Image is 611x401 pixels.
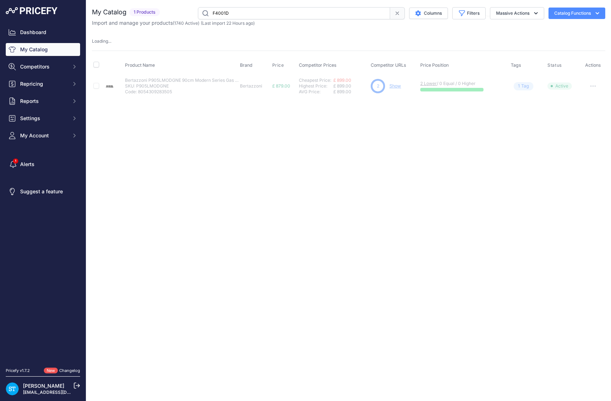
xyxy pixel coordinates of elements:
a: Changelog [59,368,80,373]
span: 1 [518,83,520,90]
span: Product Name [125,62,155,68]
button: Status [547,62,563,68]
input: Search [198,7,390,19]
span: Price [272,62,284,68]
span: Actions [585,62,601,68]
span: Status [547,62,562,68]
div: AVG Price: [299,89,333,95]
span: 1 Products [129,8,160,16]
button: Catalog Functions [548,8,605,19]
span: ( ) [173,20,199,26]
button: Massive Actions [490,7,544,19]
div: Pricefy v1.7.2 [6,368,30,374]
span: Active [547,82,572,90]
a: [EMAIL_ADDRESS][DOMAIN_NAME] [23,390,98,395]
p: / 0 Equal / 0 Higher [420,81,504,86]
span: Competitor URLs [371,62,406,68]
p: Bertazzoni P905LMODGNE 90cm Modern Series Gas Hob [125,77,240,83]
a: Dashboard [6,26,80,39]
a: Suggest a feature [6,185,80,198]
span: Loading [92,38,111,44]
div: Highest Price: [299,83,333,89]
span: Competitors [20,63,67,70]
p: Import and manage your products [92,19,255,27]
span: ... [108,38,111,44]
button: Price [272,62,286,68]
span: Tag [514,82,533,90]
p: Bertazzoni [240,83,269,89]
img: Pricefy Logo [6,7,57,14]
button: Repricing [6,77,80,90]
span: Repricing [20,80,67,88]
span: £ 899.00 [333,83,351,89]
a: 2 Lower [420,81,437,86]
span: New [44,368,58,374]
p: Code: 8054309283505 [125,89,240,95]
a: My Catalog [6,43,80,56]
span: £ 879.00 [272,83,290,89]
span: 2 [377,83,379,89]
a: Alerts [6,158,80,171]
a: £ 899.00 [333,77,351,83]
div: £ 899.00 [333,89,368,95]
a: [PERSON_NAME] [23,383,64,389]
span: (Last import 22 Hours ago) [201,20,255,26]
span: Settings [20,115,67,122]
span: Reports [20,98,67,105]
button: Filters [452,7,486,19]
button: Competitors [6,60,80,73]
p: SKU: P905LMODGNE [125,83,240,89]
span: Brand [240,62,253,68]
span: Tags [511,62,521,68]
nav: Sidebar [6,26,80,359]
a: 1740 Active [174,20,198,26]
button: My Account [6,129,80,142]
button: Reports [6,95,80,108]
a: Show [389,83,401,89]
button: Settings [6,112,80,125]
a: Cheapest Price: [299,77,331,83]
span: Competitor Prices [299,62,337,68]
h2: My Catalog [92,7,126,17]
span: My Account [20,132,67,139]
span: Price Position [420,62,449,68]
button: Columns [409,8,448,19]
